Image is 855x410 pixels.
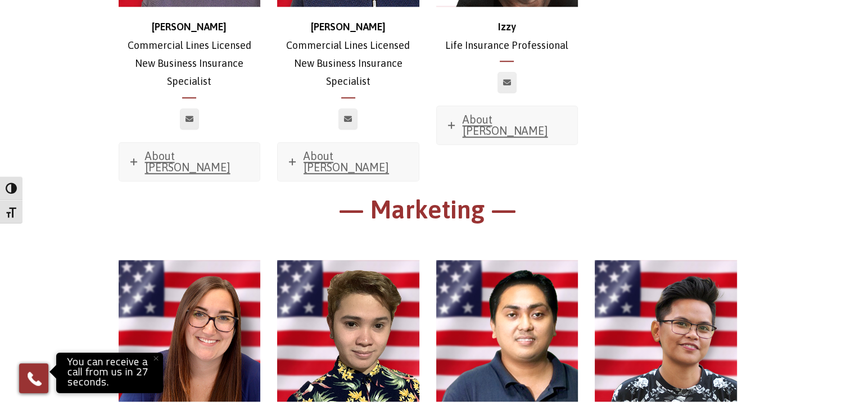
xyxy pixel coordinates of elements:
strong: Izzy [498,21,516,33]
strong: [PERSON_NAME] [311,21,386,33]
img: Jordan_500x500 [119,260,261,402]
span: About [PERSON_NAME] [304,149,389,174]
p: Commercial Lines Licensed New Business Insurance Specialist [119,18,261,91]
a: About [PERSON_NAME] [119,143,260,181]
span: About [PERSON_NAME] [463,113,548,137]
strong: [PERSON_NAME] [152,21,227,33]
a: About [PERSON_NAME] [278,143,419,181]
p: Life Insurance Professional [436,18,578,54]
button: Close [143,346,168,371]
img: EJ_headshot_500x500 [436,260,578,402]
img: Mindavi_headshot_500x500 [277,260,419,402]
span: About [PERSON_NAME] [145,149,230,174]
a: About [PERSON_NAME] [437,106,578,144]
img: Phone icon [25,370,43,388]
p: Commercial Lines Licensed New Business Insurance Specialist [277,18,419,91]
h1: — Marketing — [119,193,737,232]
p: You can receive a call from us in 27 seconds. [59,356,160,390]
img: Jill Joy_headshot_500x500 [595,260,737,402]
